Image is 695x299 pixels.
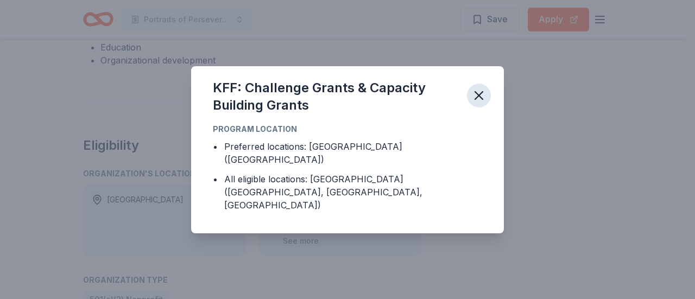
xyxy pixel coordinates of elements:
[213,79,458,114] div: KFF: Challenge Grants & Capacity Building Grants
[213,173,218,186] div: •
[213,140,218,153] div: •
[213,123,482,136] div: Program Location
[224,140,482,166] div: Preferred locations: [GEOGRAPHIC_DATA] ([GEOGRAPHIC_DATA])
[224,173,482,212] div: All eligible locations: [GEOGRAPHIC_DATA] ([GEOGRAPHIC_DATA], [GEOGRAPHIC_DATA], [GEOGRAPHIC_DATA])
